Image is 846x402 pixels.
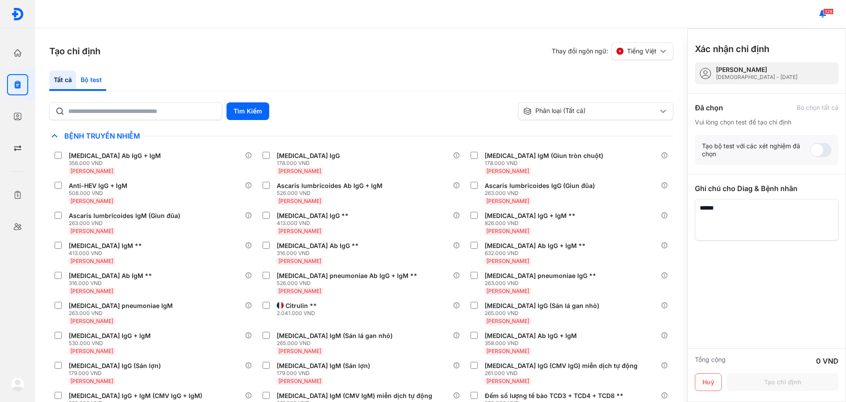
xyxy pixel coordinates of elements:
div: Thay đổi ngôn ngữ: [552,42,673,60]
div: 413.000 VND [69,250,145,257]
div: [MEDICAL_DATA] IgG + IgM [69,332,151,340]
div: Tổng cộng [695,356,726,366]
div: [MEDICAL_DATA] pneumoniae IgM [69,302,173,310]
div: Ascaris lumbricoides Ab IgG + IgM [277,182,382,190]
div: [MEDICAL_DATA] IgG + IgM ** [485,212,575,220]
div: Tạo bộ test với các xét nghiệm đã chọn [702,142,810,158]
div: Tất cả [49,71,76,91]
div: 2.041.000 VND [277,310,320,317]
button: Tạo chỉ định [727,373,839,391]
div: 179.000 VND [277,370,374,377]
span: [PERSON_NAME] [486,198,529,204]
div: Anti-HEV IgG + IgM [69,182,127,190]
div: Vui lòng chọn test để tạo chỉ định [695,118,839,126]
div: Ascaris lumbricoides IgM (Giun đũa) [69,212,180,220]
div: Đếm số lượng tế bào TCD3 + TCD4 + TCD8 ** [485,392,623,400]
div: 316.000 VND [69,280,156,287]
span: [PERSON_NAME] [486,258,529,264]
span: [PERSON_NAME] [70,288,113,294]
div: [MEDICAL_DATA] IgM (Sán lá gan nhỏ) [277,332,393,340]
span: [PERSON_NAME] [278,198,321,204]
img: logo [11,8,24,21]
div: [MEDICAL_DATA] Ab IgG ** [277,242,359,250]
span: Tiếng Việt [627,47,657,55]
div: 263.000 VND [485,190,598,197]
div: 508.000 VND [69,190,131,197]
div: 263.000 VND [485,280,600,287]
span: [PERSON_NAME] [278,168,321,174]
span: [PERSON_NAME] [70,168,113,174]
div: Đã chọn [695,102,723,113]
div: 265.000 VND [485,310,603,317]
span: [PERSON_NAME] [278,288,321,294]
div: [MEDICAL_DATA] IgG (Sán lợn) [69,362,161,370]
div: 413.000 VND [277,220,352,227]
div: Phân loại (Tất cả) [523,107,658,116]
div: [MEDICAL_DATA] Ab IgG + IgM ** [485,242,586,250]
span: [PERSON_NAME] [278,348,321,354]
div: [MEDICAL_DATA] IgM (CMV IgM) miễn dịch tự động [277,392,432,400]
div: [MEDICAL_DATA] IgG (Sán lá gan nhỏ) [485,302,599,310]
div: 632.000 VND [485,250,589,257]
h3: Xác nhận chỉ định [695,43,769,55]
button: Huỷ [695,373,722,391]
div: 826.000 VND [485,220,579,227]
div: Bỏ chọn tất cả [797,104,839,112]
span: [PERSON_NAME] [486,318,529,324]
div: 263.000 VND [69,220,184,227]
span: Bệnh Truyền Nhiễm [60,131,145,140]
span: [PERSON_NAME] [486,288,529,294]
div: 356.000 VND [69,160,164,167]
div: [MEDICAL_DATA] IgM (Sán lợn) [277,362,370,370]
div: [PERSON_NAME] [716,66,798,74]
span: [PERSON_NAME] [70,198,113,204]
div: 178.000 VND [277,160,343,167]
div: [MEDICAL_DATA] IgG (CMV IgG) miễn dịch tự động [485,362,638,370]
div: [MEDICAL_DATA] pneumoniae IgG ** [485,272,596,280]
div: Citrulin ** [286,302,317,310]
div: 179.000 VND [69,370,164,377]
span: [PERSON_NAME] [70,348,113,354]
span: [PERSON_NAME] [486,378,529,384]
div: [MEDICAL_DATA] IgM (Giun tròn chuột) [485,152,603,160]
div: 530.000 VND [69,340,154,347]
div: [MEDICAL_DATA] IgG [277,152,340,160]
div: [MEDICAL_DATA] Ab IgG + IgM [69,152,161,160]
span: [PERSON_NAME] [70,228,113,234]
div: [MEDICAL_DATA] IgG ** [277,212,349,220]
span: [PERSON_NAME] [486,228,529,234]
div: Ascaris lumbricoides IgG (Giun đũa) [485,182,595,190]
div: 178.000 VND [485,160,607,167]
span: [PERSON_NAME] [70,378,113,384]
div: 263.000 VND [69,310,176,317]
div: [MEDICAL_DATA] pneumoniae Ab IgG + IgM ** [277,272,417,280]
img: logo [11,377,25,391]
span: [PERSON_NAME] [70,318,113,324]
div: Ghi chú cho Diag & Bệnh nhân [695,183,839,194]
div: 358.000 VND [485,340,580,347]
div: Bộ test [76,71,106,91]
span: [PERSON_NAME] [278,228,321,234]
div: [MEDICAL_DATA] IgM ** [69,242,142,250]
div: [MEDICAL_DATA] Ab IgG + IgM [485,332,577,340]
span: [PERSON_NAME] [486,348,529,354]
span: [PERSON_NAME] [70,258,113,264]
div: [MEDICAL_DATA] IgG + IgM (CMV IgG + IgM) [69,392,202,400]
div: 526.000 VND [277,280,421,287]
div: 0 VND [816,356,839,366]
div: [DEMOGRAPHIC_DATA] - [DATE] [716,74,798,81]
span: 328 [823,8,834,15]
h3: Tạo chỉ định [49,45,100,57]
span: [PERSON_NAME] [278,378,321,384]
span: [PERSON_NAME] [486,168,529,174]
div: 261.000 VND [485,370,641,377]
div: 265.000 VND [277,340,396,347]
span: [PERSON_NAME] [278,258,321,264]
div: [MEDICAL_DATA] Ab IgM ** [69,272,152,280]
div: 526.000 VND [277,190,386,197]
button: Tìm Kiếm [226,102,269,120]
div: 316.000 VND [277,250,362,257]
